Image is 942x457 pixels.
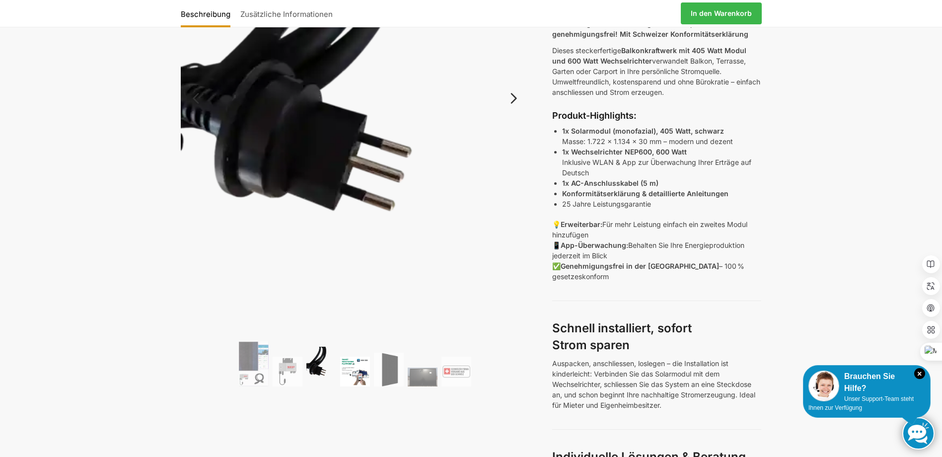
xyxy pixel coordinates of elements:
[914,368,925,379] i: Schließen
[552,45,761,97] p: Dieses steckerfertige verwandelt Balkon, Terrasse, Garten oder Carport in Ihre persönliche Stromq...
[808,371,925,394] div: Brauchen Sie Hilfe?
[562,189,728,198] strong: Konformitätserklärung & detaillierte Anleitungen
[561,220,602,228] strong: Erweiterbar:
[562,147,761,178] p: Inklusive WLAN & App zur Überwachung Ihrer Erträge auf Deutsch
[181,1,235,25] a: Beschreibung
[562,179,658,187] strong: 1x AC-Anschlusskabel (5 m)
[808,371,839,401] img: Customer service
[562,126,761,147] p: Masse: 1.722 x 1.134 x 30 mm – modern und dezent
[552,358,761,410] p: Auspacken, anschliessen, loslegen – die Installation ist kinderleicht: Verbinden Sie das Solarmod...
[552,110,637,121] strong: Produkt-Highlights:
[552,219,761,282] p: 💡 Für mehr Leistung einfach ein zweites Modul hinzufügen 📱 Behalten Sie Ihre Energieproduktion je...
[239,341,269,387] img: Steckerfertig Plug & Play mit 410 Watt
[441,357,471,386] img: Balkonkraftwerk 405/600 Watt erweiterbar – Bild 7
[561,262,719,270] strong: Genehmigungsfrei in der [GEOGRAPHIC_DATA]
[552,46,746,65] strong: Balkonkraftwerk mit 405 Watt Modul und 600 Watt Wechselrichter
[808,395,914,411] span: Unser Support-Team steht Ihnen zur Verfügung
[408,368,437,386] img: Balkonkraftwerk 405/600 Watt erweiterbar – Bild 6
[562,199,761,209] li: 25 Jahre Leistungsgarantie
[374,353,404,387] img: TommaTech Vorderseite
[552,321,692,353] strong: Schnell installiert, sofort Strom sparen
[273,357,302,386] img: Nep 600
[340,357,370,386] img: Balkonkraftwerk 405/600 Watt erweiterbar – Bild 4
[562,148,687,156] strong: 1x Wechselrichter NEP600, 600 Watt
[306,347,336,386] img: Anschlusskabel-3meter_schweizer-stecker
[562,127,724,135] strong: 1x Solarmodul (monofazial), 405 Watt, schwarz
[561,241,628,249] strong: App-Überwachung:
[681,2,762,24] a: In den Warenkorb
[235,1,338,25] a: Zusätzliche Informationen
